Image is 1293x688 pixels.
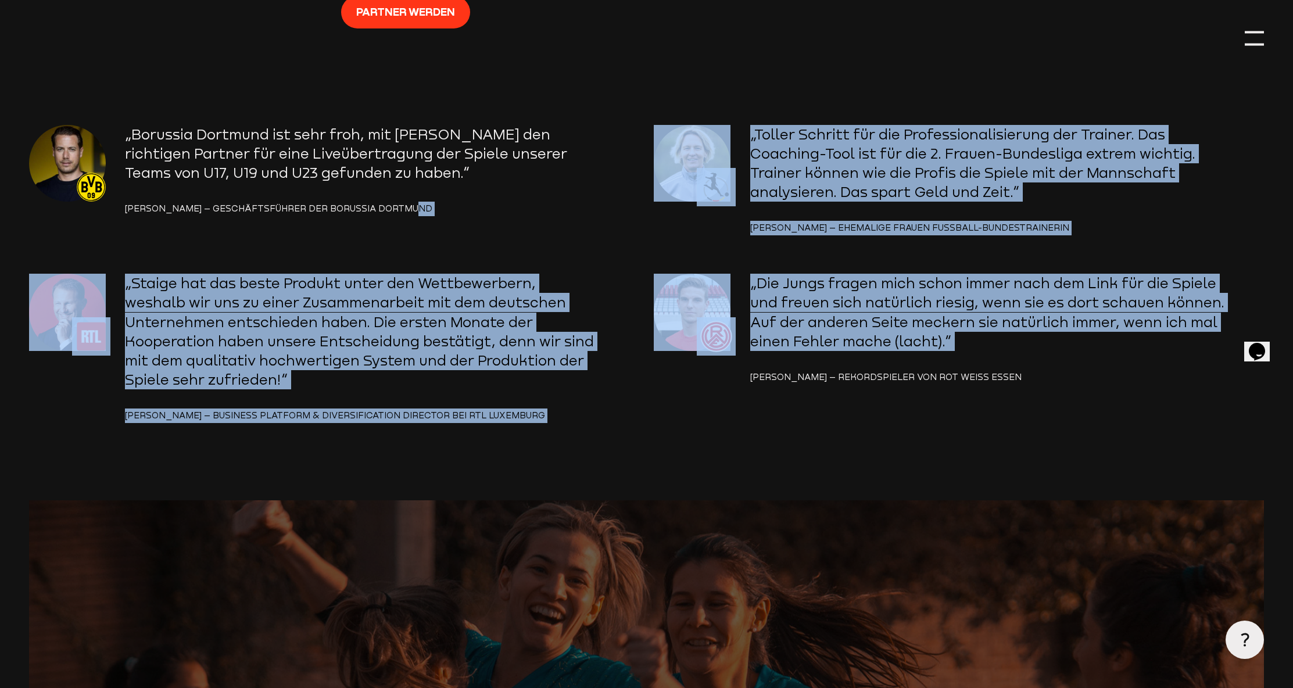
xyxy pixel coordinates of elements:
p: „Toller Schritt für die Professionalisierung der Trainer. Das Coaching-Tool ist für die 2. Frauen... [750,125,1244,202]
p: „Staige hat das beste Produkt unter den Wettbewerbern, weshalb wir uns zu einer Zusammenarbeit mi... [125,274,619,389]
img: logo_dfb-frauen-1.png [697,168,735,206]
p: „Borussia Dortmund ist sehr froh, mit [PERSON_NAME] den richtigen Partner für eine Liveübertragun... [125,125,619,182]
div: [PERSON_NAME] – Ehemalige Frauen Fußball-Bundestrainerin [750,221,1265,235]
img: logo_rtl-1.png [72,317,110,356]
div: [PERSON_NAME] – Business Platform & Diversification Director bei RTL Luxemburg [125,408,639,423]
div: [PERSON_NAME] – Geschäftsführer der Borussia Dortmund [125,202,639,216]
iframe: chat widget [1244,327,1281,361]
img: logo_bvb.svg [72,168,110,206]
p: „Die Jungs fragen mich schon immer nach dem Link für die Spiele und freuen sich natürlich riesig,... [750,274,1244,351]
div: [PERSON_NAME] – Rekordspieler von Rot Weiss Essen [750,370,1265,385]
img: logo_rwe.svg [697,317,735,356]
span: Partner werden [356,3,455,20]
